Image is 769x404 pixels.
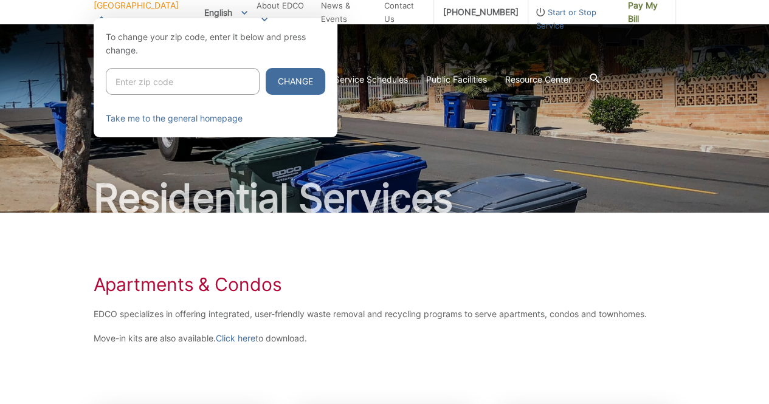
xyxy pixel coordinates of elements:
button: Change [266,68,325,95]
p: To change your zip code, enter it below and press change. [106,30,325,57]
span: English [195,2,257,22]
a: Take me to the general homepage [106,112,243,125]
input: Enter zip code [106,68,260,95]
